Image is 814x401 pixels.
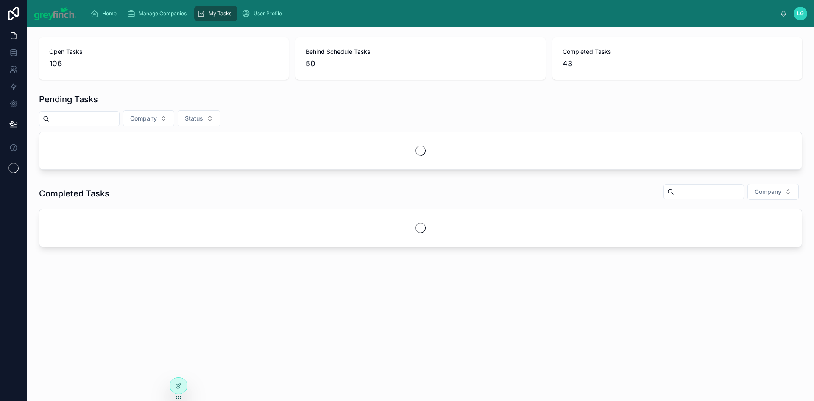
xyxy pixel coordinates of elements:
button: Select Button [747,184,799,200]
span: LG [797,10,804,17]
span: 106 [49,58,279,70]
button: Select Button [178,110,220,126]
a: Home [88,6,123,21]
a: My Tasks [194,6,237,21]
span: Status [185,114,203,123]
span: 50 [306,58,535,70]
span: Company [755,188,781,196]
span: Completed Tasks [563,48,792,56]
span: Home [102,10,117,17]
span: Behind Schedule Tasks [306,48,535,56]
span: Company [130,114,157,123]
span: User Profile [254,10,282,17]
h1: Completed Tasks [39,188,109,199]
a: Manage Companies [124,6,192,21]
div: scrollable content [84,4,781,23]
span: 43 [563,58,792,70]
h1: Pending Tasks [39,93,98,105]
span: Manage Companies [139,10,187,17]
span: My Tasks [209,10,231,17]
a: User Profile [239,6,288,21]
span: Open Tasks [49,48,279,56]
img: App logo [34,7,77,20]
button: Select Button [123,110,174,126]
